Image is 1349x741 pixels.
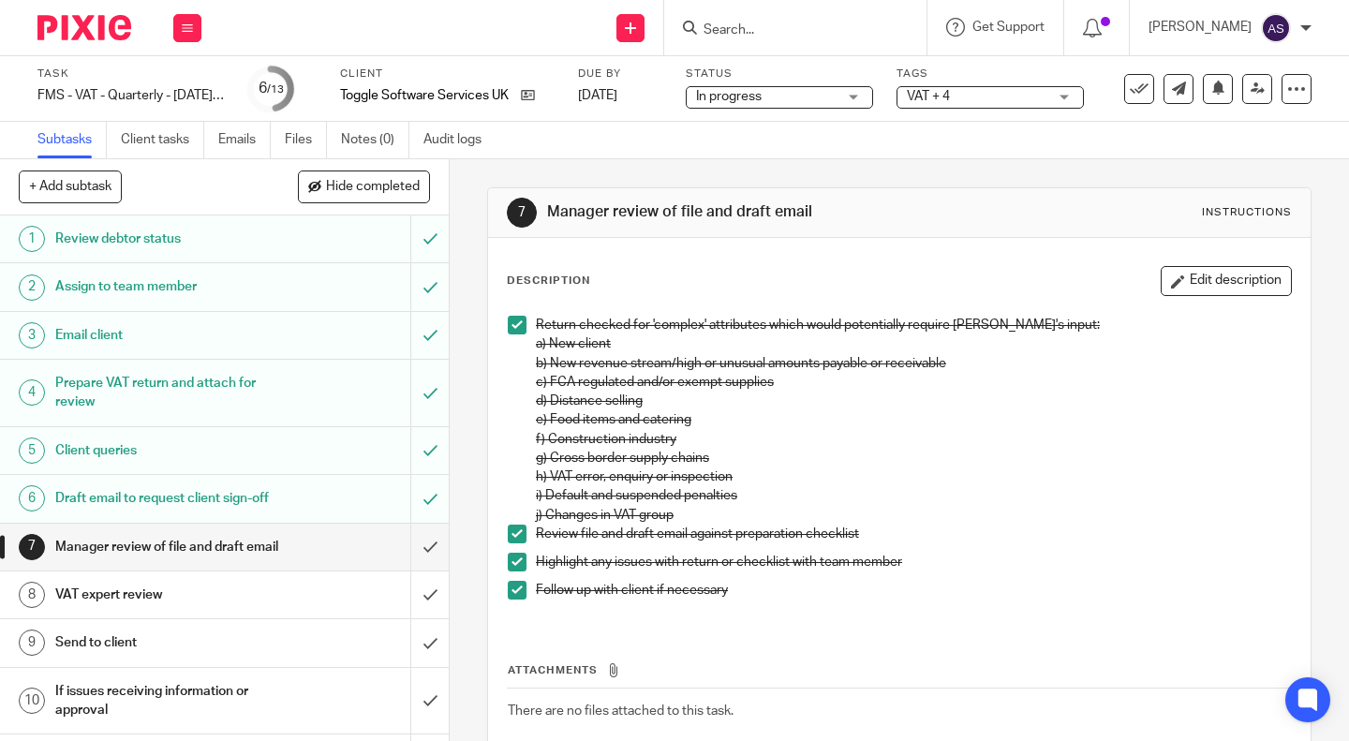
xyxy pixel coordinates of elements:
[686,67,873,82] label: Status
[55,677,280,725] h1: If issues receiving information or approval
[55,225,280,253] h1: Review debtor status
[897,67,1084,82] label: Tags
[702,22,870,39] input: Search
[508,665,598,675] span: Attachments
[19,630,45,656] div: 9
[55,273,280,301] h1: Assign to team member
[218,122,271,158] a: Emails
[19,226,45,252] div: 1
[298,170,430,202] button: Hide completed
[326,180,420,195] span: Hide completed
[19,582,45,608] div: 8
[19,322,45,348] div: 3
[285,122,327,158] a: Files
[121,122,204,158] a: Client tasks
[55,437,280,465] h1: Client queries
[536,506,1291,525] p: j) Changes in VAT group
[19,170,122,202] button: + Add subtask
[37,86,225,105] div: FMS - VAT - Quarterly - May - July, 2025
[19,437,45,464] div: 5
[19,534,45,560] div: 7
[55,581,280,609] h1: VAT expert review
[55,369,280,417] h1: Prepare VAT return and attach for review
[340,67,555,82] label: Client
[578,89,617,102] span: [DATE]
[536,553,1291,571] p: Highlight any issues with return or checklist with team member
[696,90,762,103] span: In progress
[536,581,1291,600] p: Follow up with client if necessary
[55,533,280,561] h1: Manager review of file and draft email
[19,485,45,511] div: 6
[507,274,590,289] p: Description
[578,67,662,82] label: Due by
[55,484,280,512] h1: Draft email to request client sign-off
[19,274,45,301] div: 2
[19,688,45,714] div: 10
[340,86,511,105] p: Toggle Software Services UK Ltd
[259,78,284,99] div: 6
[1202,205,1292,220] div: Instructions
[37,15,131,40] img: Pixie
[19,379,45,406] div: 4
[37,67,225,82] label: Task
[37,86,225,105] div: FMS - VAT - Quarterly - [DATE] - [DATE]
[341,122,409,158] a: Notes (0)
[907,90,950,103] span: VAT + 4
[536,316,1291,506] p: Return checked for 'complex' attributes which would potentially require [PERSON_NAME]'s input: a)...
[37,122,107,158] a: Subtasks
[423,122,496,158] a: Audit logs
[1161,266,1292,296] button: Edit description
[508,704,734,718] span: There are no files attached to this task.
[55,629,280,657] h1: Send to client
[1261,13,1291,43] img: svg%3E
[55,321,280,349] h1: Email client
[536,525,1291,543] p: Review file and draft email against preparation checklist
[972,21,1045,34] span: Get Support
[507,198,537,228] div: 7
[547,202,940,222] h1: Manager review of file and draft email
[1149,18,1252,37] p: [PERSON_NAME]
[267,84,284,95] small: /13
